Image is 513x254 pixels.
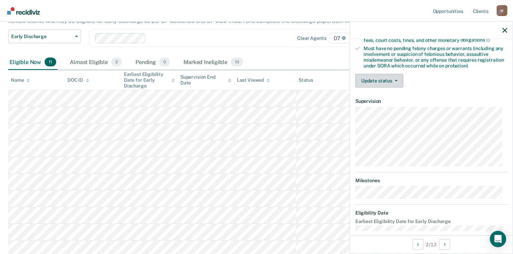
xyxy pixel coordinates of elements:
[497,5,508,16] button: Profile dropdown button
[7,7,40,15] img: Recidiviz
[439,239,450,250] button: Next Opportunity
[11,77,30,83] div: Name
[231,58,243,66] span: 10
[67,77,89,83] div: DOC ID
[11,34,73,39] span: Early Discharge
[355,74,403,88] button: Update status
[355,210,507,216] dt: Eligibility Date
[329,33,351,44] span: D7
[350,235,513,253] div: 2 / 12
[497,5,508,16] div: M
[8,55,58,70] div: Eligible Now
[299,77,313,83] div: Status
[111,58,122,66] span: 2
[180,74,231,86] div: Supervision End Date
[45,58,56,66] span: 11
[355,219,507,224] dt: Earliest Eligibility Date for Early Discharge
[461,37,490,43] span: obligations
[355,98,507,104] dt: Supervision
[413,239,423,250] button: Previous Opportunity
[68,55,123,70] div: Almost Eligible
[182,55,244,70] div: Marked Ineligible
[297,35,326,41] div: Clear agents
[355,178,507,184] dt: Milestones
[134,55,171,70] div: Pending
[364,46,507,68] div: Must have no pending felony charges or warrants (including any involvement or suspicion of feloni...
[237,77,270,83] div: Last Viewed
[445,63,468,68] span: probation)
[490,231,506,247] div: Open Intercom Messenger
[159,58,170,66] span: 0
[124,72,175,89] div: Earliest Eligibility Date for Early Discharge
